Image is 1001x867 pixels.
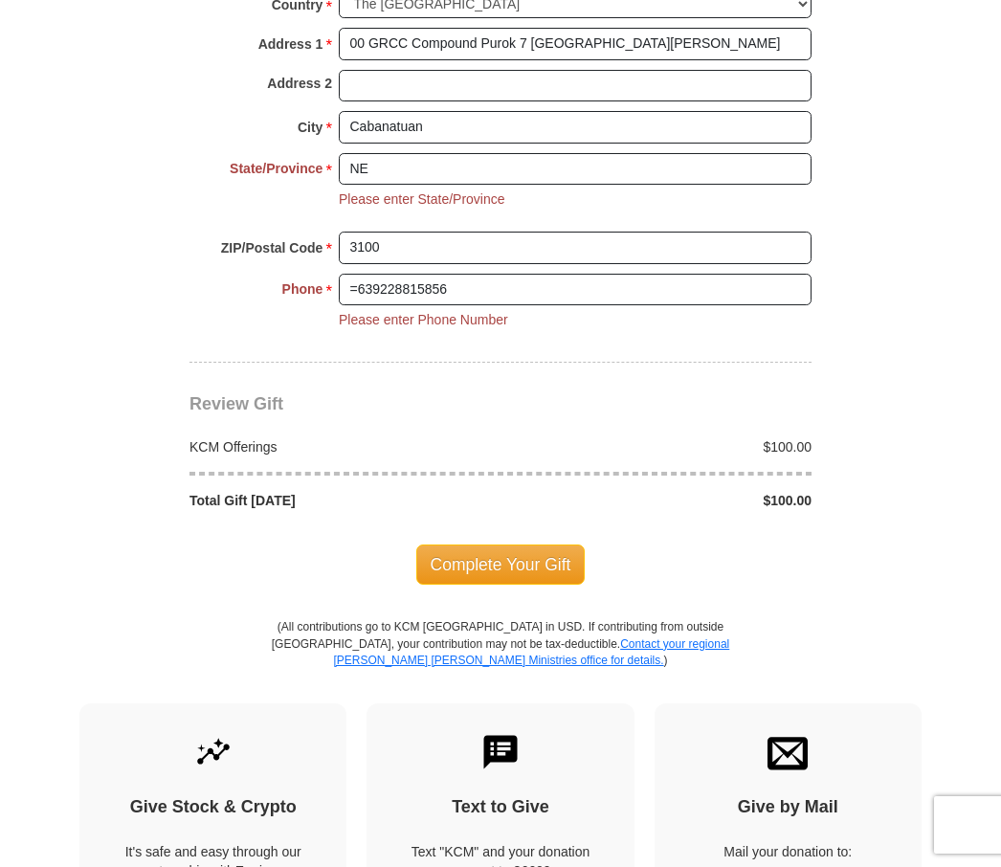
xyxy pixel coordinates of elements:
strong: Phone [282,276,323,302]
img: give-by-stock.svg [193,732,234,772]
span: Complete Your Gift [416,545,586,585]
div: Total Gift [DATE] [180,491,501,510]
li: Please enter Phone Number [339,310,508,329]
div: $100.00 [500,491,822,510]
p: (All contributions go to KCM [GEOGRAPHIC_DATA] in USD. If contributing from outside [GEOGRAPHIC_D... [271,619,730,702]
h4: Give by Mail [688,797,888,818]
p: Mail your donation to: [688,842,888,861]
div: $100.00 [500,437,822,456]
strong: State/Province [230,155,323,182]
strong: Address 1 [258,31,323,57]
span: Review Gift [189,394,283,413]
strong: City [298,114,323,141]
li: Please enter State/Province [339,189,505,209]
strong: ZIP/Postal Code [221,234,323,261]
img: text-to-give.svg [480,732,521,772]
div: KCM Offerings [180,437,501,456]
h4: Give Stock & Crypto [113,797,313,818]
h4: Text to Give [400,797,600,818]
strong: Address 2 [267,70,332,97]
a: Contact your regional [PERSON_NAME] [PERSON_NAME] Ministries office for details. [333,637,729,667]
img: envelope.svg [767,732,808,772]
